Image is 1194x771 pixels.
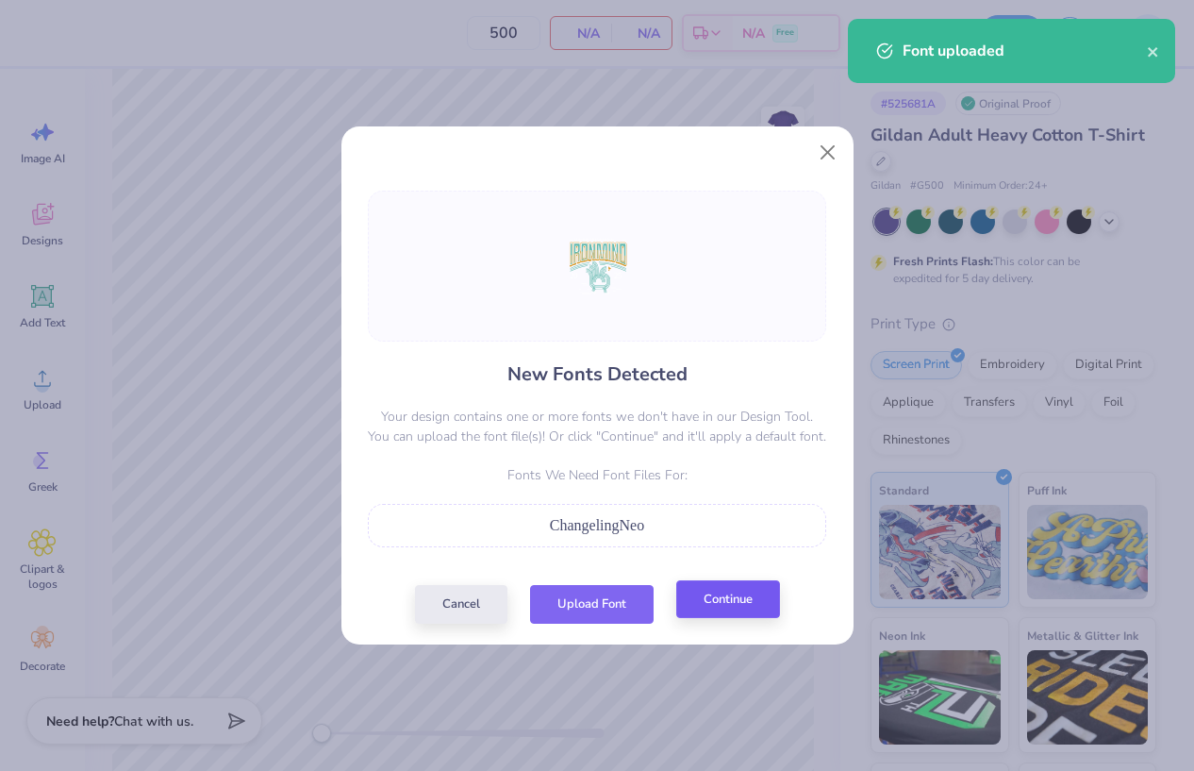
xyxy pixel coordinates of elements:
[1147,40,1160,62] button: close
[368,407,826,446] p: Your design contains one or more fonts we don't have in our Design Tool. You can upload the font ...
[368,465,826,485] p: Fonts We Need Font Files For:
[415,585,507,624] button: Cancel
[550,517,644,533] span: ChangelingNeo
[676,580,780,619] button: Continue
[903,40,1147,62] div: Font uploaded
[809,135,845,171] button: Close
[530,585,654,624] button: Upload Font
[507,360,688,388] h4: New Fonts Detected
